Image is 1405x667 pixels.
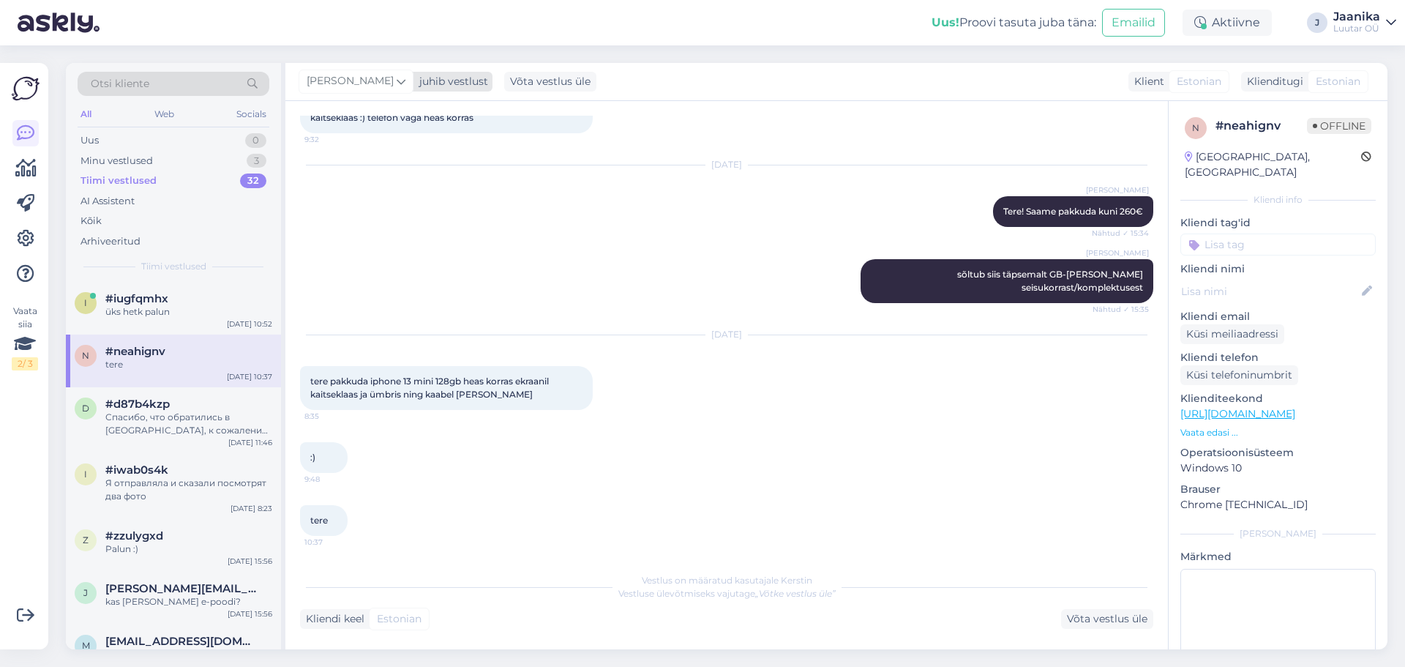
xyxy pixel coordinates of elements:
[80,214,102,228] div: Kõik
[105,595,272,608] div: kas [PERSON_NAME] e-poodi?
[304,474,359,485] span: 9:48
[1177,74,1221,89] span: Estonian
[504,72,596,92] div: Võta vestlus üle
[1316,74,1360,89] span: Estonian
[1180,309,1376,324] p: Kliendi email
[1307,12,1327,33] div: J
[1180,365,1298,385] div: Küsi telefoninumbrit
[105,411,272,437] div: Спасибо, что обратились в [GEOGRAPHIC_DATA], к сожалению мы не можем купить или взять в залог это...
[932,14,1096,31] div: Proovi tasuta juba täna:
[1102,9,1165,37] button: Emailid
[1093,304,1149,315] span: Nähtud ✓ 15:35
[105,358,272,371] div: tere
[310,376,551,400] span: tere pakkuda iphone 13 mini 128gb heas korras ekraanil kaitseklaas ja ümbris ning kaabel [PERSON_...
[1241,74,1303,89] div: Klienditugi
[957,269,1145,293] span: sõltub siis täpsemalt GB-[PERSON_NAME] seisukorrast/komplektusest
[300,611,364,627] div: Kliendi keel
[1128,74,1164,89] div: Klient
[1180,391,1376,406] p: Klienditeekond
[12,305,38,370] div: Vaata siia
[105,529,163,543] span: #zzulygxd
[1180,234,1376,256] input: Lisa tag
[80,194,135,209] div: AI Assistent
[1086,247,1149,258] span: [PERSON_NAME]
[1180,482,1376,497] p: Brauser
[755,588,836,599] i: „Võtke vestlus üle”
[105,463,168,477] span: #iwab0s4k
[82,640,90,651] span: m
[105,543,272,556] div: Palun :)
[105,477,272,503] div: Я отправляла и сказали посмотрят два фото
[141,260,206,273] span: Tiimi vestlused
[1180,527,1376,540] div: [PERSON_NAME]
[307,73,394,89] span: [PERSON_NAME]
[1180,497,1376,513] p: Chrome [TECHNICAL_ID]
[80,174,157,188] div: Tiimi vestlused
[1333,23,1380,34] div: Luutar OÜ
[231,503,272,514] div: [DATE] 8:23
[1185,149,1361,180] div: [GEOGRAPHIC_DATA], [GEOGRAPHIC_DATA]
[1180,193,1376,206] div: Kliendi info
[377,611,421,627] span: Estonian
[105,345,165,358] span: #neahignv
[618,588,836,599] span: Vestluse ülevõtmiseks vajutage
[83,534,89,545] span: z
[304,411,359,422] span: 8:35
[233,105,269,124] div: Socials
[1180,215,1376,231] p: Kliendi tag'id
[245,133,266,148] div: 0
[1003,206,1143,217] span: Tere! Saame pakkuda kuni 260€
[1180,407,1295,420] a: [URL][DOMAIN_NAME]
[228,556,272,567] div: [DATE] 15:56
[1180,426,1376,439] p: Vaata edasi ...
[84,297,87,308] span: i
[105,305,272,318] div: üks hetk palun
[1333,11,1396,34] a: JaanikaLuutar OÜ
[1192,122,1199,133] span: n
[1180,350,1376,365] p: Kliendi telefon
[1180,549,1376,564] p: Märkmed
[105,582,258,595] span: jana.kolesova@bk.ru
[304,537,359,548] span: 10:37
[12,357,38,370] div: 2 / 3
[80,154,153,168] div: Minu vestlused
[1307,118,1371,134] span: Offline
[300,158,1153,171] div: [DATE]
[1215,117,1307,135] div: # neahignv
[105,292,168,305] span: #iugfqmhx
[228,608,272,619] div: [DATE] 15:56
[1180,445,1376,461] p: Operatsioonisüsteem
[1181,283,1359,299] input: Lisa nimi
[1180,261,1376,277] p: Kliendi nimi
[12,75,40,103] img: Askly Logo
[82,403,89,414] span: d
[1180,324,1284,344] div: Küsi meiliaadressi
[642,575,812,586] span: Vestlus on määratud kasutajale Kerstin
[1086,185,1149,195] span: [PERSON_NAME]
[227,371,272,382] div: [DATE] 10:37
[1333,11,1380,23] div: Jaanika
[105,398,170,411] span: #d87b4kzp
[240,174,266,188] div: 32
[1183,10,1272,36] div: Aktiivne
[227,318,272,329] div: [DATE] 10:52
[413,74,488,89] div: juhib vestlust
[78,105,94,124] div: All
[151,105,177,124] div: Web
[80,133,99,148] div: Uus
[83,587,88,598] span: j
[91,76,149,92] span: Otsi kliente
[82,350,89,361] span: n
[1061,609,1153,629] div: Võta vestlus üle
[1092,228,1149,239] span: Nähtud ✓ 15:34
[80,234,140,249] div: Arhiveeritud
[247,154,266,168] div: 3
[310,452,315,463] span: :)
[1180,461,1376,476] p: Windows 10
[932,15,959,29] b: Uus!
[84,469,87,480] span: i
[300,328,1153,341] div: [DATE]
[310,515,328,526] span: tere
[228,437,272,448] div: [DATE] 11:46
[105,635,258,648] span: mkattai224@gmail.com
